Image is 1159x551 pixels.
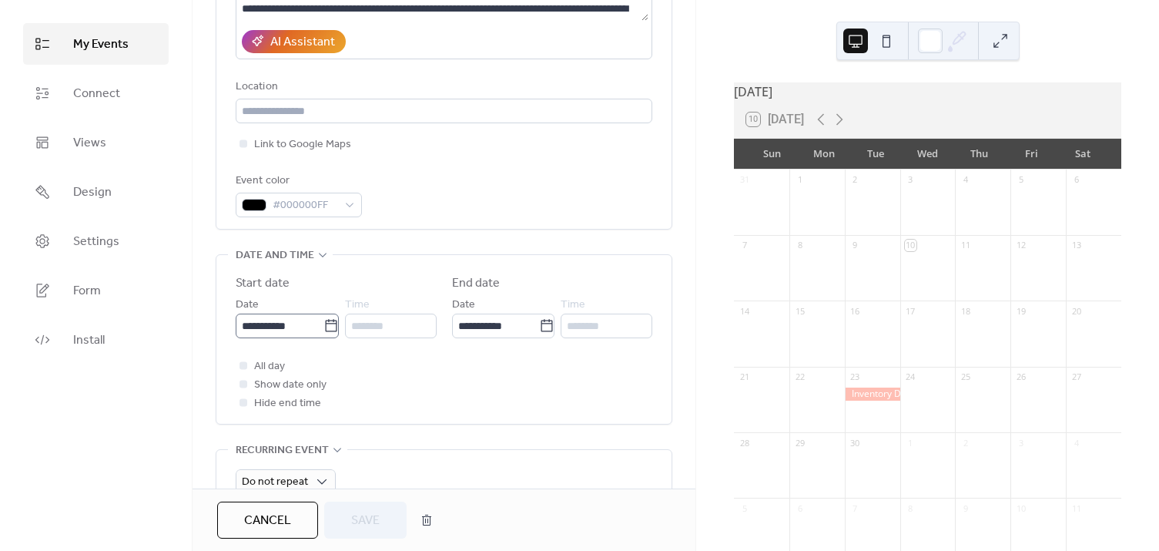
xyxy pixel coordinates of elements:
[739,240,750,251] div: 7
[23,270,169,311] a: Form
[739,437,750,449] div: 28
[953,139,1005,170] div: Thu
[845,388,900,401] div: Inventory Drop
[236,78,649,96] div: Location
[794,371,806,383] div: 22
[734,82,1121,101] div: [DATE]
[905,240,916,251] div: 10
[794,174,806,186] div: 1
[236,296,259,314] span: Date
[217,502,318,539] button: Cancel
[905,174,916,186] div: 3
[739,371,750,383] div: 21
[23,122,169,163] a: Views
[1070,240,1082,251] div: 13
[1015,174,1027,186] div: 5
[739,305,750,317] div: 14
[739,174,750,186] div: 31
[905,502,916,514] div: 8
[236,247,314,265] span: Date and time
[960,371,971,383] div: 25
[960,174,971,186] div: 4
[270,33,335,52] div: AI Assistant
[23,319,169,361] a: Install
[798,139,849,170] div: Mon
[236,172,359,190] div: Event color
[73,183,112,202] span: Design
[1015,305,1027,317] div: 19
[794,305,806,317] div: 15
[73,134,106,153] span: Views
[73,282,101,301] span: Form
[746,139,798,170] div: Sun
[1070,305,1082,317] div: 20
[23,72,169,114] a: Connect
[1070,437,1082,449] div: 4
[452,296,475,314] span: Date
[1015,240,1027,251] div: 12
[902,139,953,170] div: Wed
[794,437,806,449] div: 29
[850,139,902,170] div: Tue
[345,296,370,314] span: Time
[849,174,861,186] div: 2
[561,296,585,314] span: Time
[960,240,971,251] div: 11
[960,305,971,317] div: 18
[849,305,861,317] div: 16
[23,23,169,65] a: My Events
[23,220,169,262] a: Settings
[254,358,285,376] span: All day
[254,376,327,395] span: Show date only
[23,171,169,213] a: Design
[1057,139,1109,170] div: Sat
[849,502,861,514] div: 7
[73,35,129,54] span: My Events
[73,233,119,251] span: Settings
[236,442,329,460] span: Recurring event
[794,502,806,514] div: 6
[1070,502,1082,514] div: 11
[254,395,321,413] span: Hide end time
[1070,174,1082,186] div: 6
[242,472,308,492] span: Do not repeat
[1070,371,1082,383] div: 27
[960,437,971,449] div: 2
[905,437,916,449] div: 1
[1015,371,1027,383] div: 26
[960,502,971,514] div: 9
[236,274,290,293] div: Start date
[452,274,501,293] div: End date
[244,512,291,530] span: Cancel
[905,371,916,383] div: 24
[739,502,750,514] div: 5
[849,371,861,383] div: 23
[254,136,351,154] span: Link to Google Maps
[849,437,861,449] div: 30
[73,331,105,350] span: Install
[1015,437,1027,449] div: 3
[1015,502,1027,514] div: 10
[242,30,346,53] button: AI Assistant
[273,197,337,215] span: #000000FF
[794,240,806,251] div: 8
[905,305,916,317] div: 17
[849,240,861,251] div: 9
[1005,139,1057,170] div: Fri
[73,85,120,103] span: Connect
